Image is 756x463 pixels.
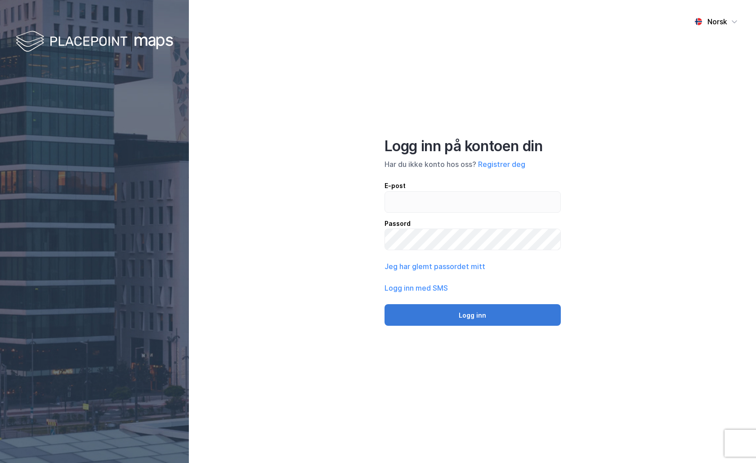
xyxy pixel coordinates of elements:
[385,218,561,229] div: Passord
[385,261,485,272] button: Jeg har glemt passordet mitt
[385,159,561,170] div: Har du ikke konto hos oss?
[385,180,561,191] div: E-post
[385,137,561,155] div: Logg inn på kontoen din
[385,283,448,293] button: Logg inn med SMS
[478,159,525,170] button: Registrer deg
[16,29,173,55] img: logo-white.f07954bde2210d2a523dddb988cd2aa7.svg
[707,16,727,27] div: Norsk
[711,420,756,463] iframe: Chat Widget
[385,304,561,326] button: Logg inn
